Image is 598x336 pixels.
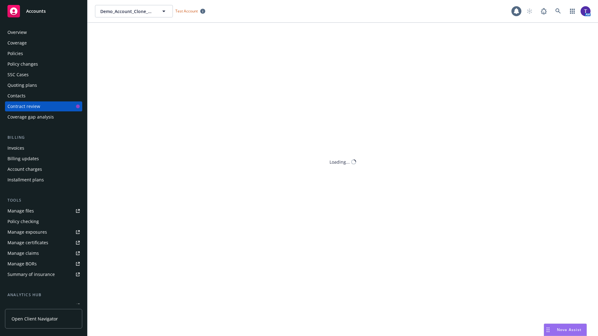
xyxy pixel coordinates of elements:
a: Installment plans [5,175,82,185]
img: photo [581,6,591,16]
a: Overview [5,27,82,37]
div: Coverage gap analysis [7,112,54,122]
div: Policies [7,49,23,58]
a: Manage certificates [5,238,82,248]
a: Coverage gap analysis [5,112,82,122]
a: Policy changes [5,59,82,69]
div: Manage claims [7,248,39,258]
a: Search [552,5,564,17]
div: Installment plans [7,175,44,185]
div: Drag to move [544,324,552,336]
div: Manage certificates [7,238,48,248]
a: Manage claims [5,248,82,258]
a: Manage exposures [5,227,82,237]
div: Manage BORs [7,259,37,269]
div: Account charges [7,164,42,174]
a: Loss summary generator [5,301,82,310]
span: Test Account [175,8,198,14]
div: Analytics hub [5,292,82,298]
a: Invoices [5,143,82,153]
a: Manage files [5,206,82,216]
div: Manage files [7,206,34,216]
button: Demo_Account_Clone_QA_CR_Tests_Demo [95,5,173,17]
div: Billing updates [7,154,39,164]
div: Tools [5,197,82,203]
div: Contract review [7,101,40,111]
a: Policy checking [5,217,82,226]
a: Coverage [5,38,82,48]
div: Loss summary generator [7,301,59,310]
a: Policies [5,49,82,58]
span: Test Account [173,8,208,14]
button: Nova Assist [544,324,587,336]
a: Contacts [5,91,82,101]
a: Switch app [566,5,579,17]
div: Coverage [7,38,27,48]
div: Manage exposures [7,227,47,237]
span: Nova Assist [557,327,581,332]
div: Billing [5,134,82,141]
a: Start snowing [523,5,536,17]
div: Policy checking [7,217,39,226]
span: Accounts [26,9,46,14]
div: Loading... [330,159,350,165]
div: Contacts [7,91,26,101]
a: SSC Cases [5,70,82,80]
a: Report a Bug [538,5,550,17]
div: Overview [7,27,27,37]
div: Policy changes [7,59,38,69]
div: Invoices [7,143,24,153]
a: Account charges [5,164,82,174]
a: Contract review [5,101,82,111]
div: SSC Cases [7,70,29,80]
div: Summary of insurance [7,269,55,279]
a: Accounts [5,2,82,20]
span: Demo_Account_Clone_QA_CR_Tests_Demo [100,8,154,15]
a: Manage BORs [5,259,82,269]
div: Quoting plans [7,80,37,90]
a: Quoting plans [5,80,82,90]
span: Open Client Navigator [12,315,58,322]
a: Summary of insurance [5,269,82,279]
a: Billing updates [5,154,82,164]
